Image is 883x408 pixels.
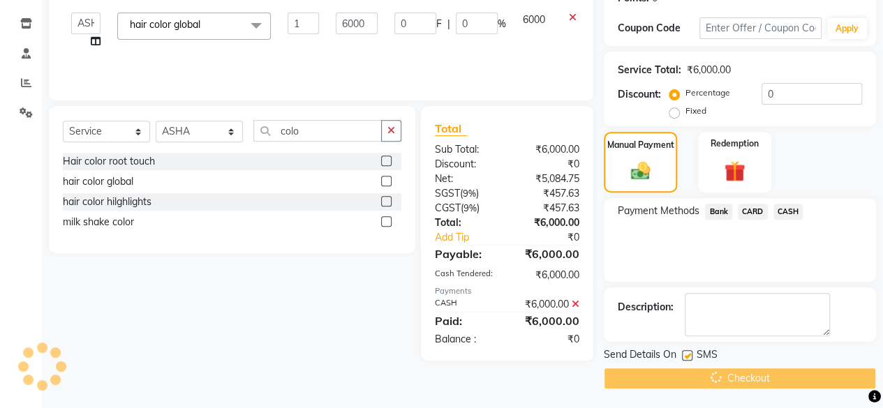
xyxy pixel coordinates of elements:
div: Service Total: [618,63,681,77]
span: F [436,17,442,31]
span: Send Details On [604,347,676,365]
div: ₹457.63 [507,201,590,216]
div: ₹0 [521,230,590,245]
div: Net: [424,172,507,186]
div: ₹5,084.75 [507,172,590,186]
span: 6000 [523,13,545,26]
span: CASH [773,204,803,220]
span: Total [435,121,467,136]
div: Payable: [424,245,507,262]
span: % [498,17,506,31]
div: Sub Total: [424,142,507,157]
div: ₹6,000.00 [687,63,731,77]
div: ₹6,000.00 [507,142,590,157]
div: CASH [424,297,507,312]
div: Balance : [424,332,507,347]
span: Payment Methods [618,204,699,218]
span: 9% [463,202,477,213]
div: ( ) [424,186,507,201]
div: Hair color root touch [63,154,155,169]
div: ₹6,000.00 [507,245,590,262]
div: ₹6,000.00 [507,312,590,329]
div: ₹6,000.00 [507,297,590,312]
div: milk shake color [63,215,134,229]
span: CGST [435,202,461,214]
div: ₹0 [507,332,590,347]
a: x [200,18,207,31]
label: Redemption [711,137,759,150]
div: hair color hilghlights [63,195,151,209]
input: Enter Offer / Coupon Code [699,17,822,39]
div: Total: [424,216,507,230]
div: Coupon Code [618,21,699,36]
div: ₹6,000.00 [507,216,590,230]
label: Manual Payment [607,139,674,151]
div: Cash Tendered: [424,268,507,282]
a: Add Tip [424,230,521,245]
span: SMS [697,347,718,365]
div: Discount: [618,87,661,102]
label: Fixed [685,105,706,117]
span: hair color global [130,18,200,31]
span: 9% [463,188,476,199]
div: Discount: [424,157,507,172]
span: Bank [705,204,732,220]
img: _gift.svg [718,158,752,184]
span: CARD [738,204,768,220]
span: SGST [435,187,460,199]
button: Apply [827,18,867,39]
div: Paid: [424,312,507,329]
div: Payments [435,285,579,297]
div: ( ) [424,201,507,216]
div: ₹0 [507,157,590,172]
div: ₹457.63 [507,186,590,201]
div: Description: [618,300,674,315]
label: Percentage [685,86,730,99]
span: | [447,17,450,31]
img: _cash.svg [625,160,657,182]
div: hair color global [63,174,133,189]
input: Search or Scan [253,120,382,142]
div: ₹6,000.00 [507,268,590,282]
